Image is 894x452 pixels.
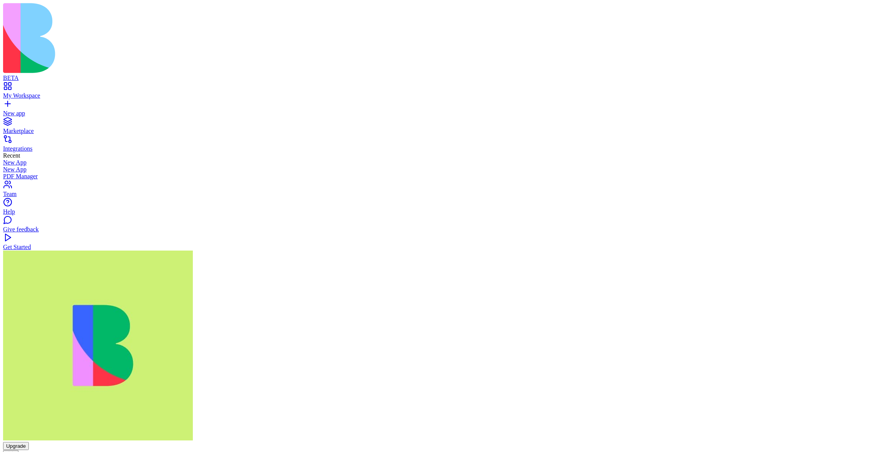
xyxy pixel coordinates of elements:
[3,191,891,198] div: Team
[3,92,891,99] div: My Workspace
[3,121,891,135] a: Marketplace
[3,145,891,152] div: Integrations
[3,103,891,117] a: New app
[3,138,891,152] a: Integrations
[3,219,891,233] a: Give feedback
[3,244,891,251] div: Get Started
[3,166,891,173] a: New App
[3,184,891,198] a: Team
[3,159,891,166] a: New App
[3,3,312,73] img: logo
[3,128,891,135] div: Marketplace
[3,75,891,81] div: BETA
[3,68,891,81] a: BETA
[3,226,891,233] div: Give feedback
[3,237,891,251] a: Get Started
[3,442,29,450] button: Upgrade
[3,85,891,99] a: My Workspace
[3,173,891,180] a: PDF Manager
[3,208,891,215] div: Help
[3,152,20,159] span: Recent
[3,201,891,215] a: Help
[3,251,193,440] img: WhatsApp_Image_2025-01-03_at_11.26.17_rubx1k.jpg
[3,442,29,449] a: Upgrade
[3,110,891,117] div: New app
